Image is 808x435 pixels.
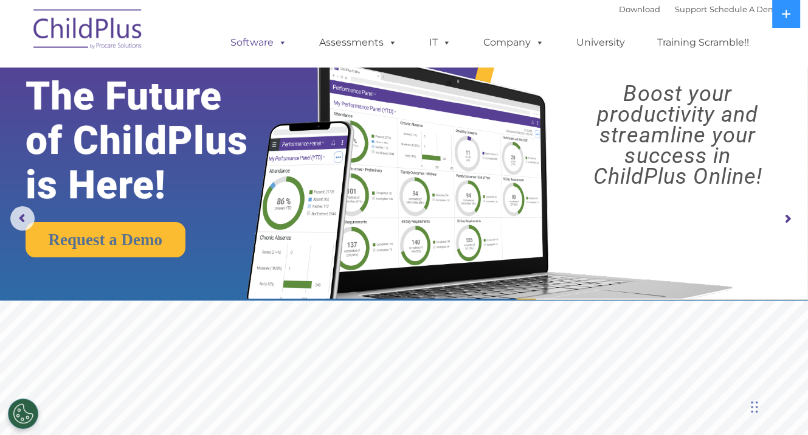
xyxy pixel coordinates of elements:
[218,30,299,55] a: Software
[619,4,781,14] font: |
[27,1,149,61] img: ChildPlus by Procare Solutions
[471,30,556,55] a: Company
[747,377,808,435] iframe: Chat Widget
[8,398,38,429] button: Cookies Settings
[564,30,637,55] a: University
[307,30,409,55] a: Assessments
[26,222,185,257] a: Request a Demo
[751,389,758,425] div: Drag
[619,4,660,14] a: Download
[675,4,707,14] a: Support
[26,74,283,207] rs-layer: The Future of ChildPlus is Here!
[417,30,463,55] a: IT
[645,30,761,55] a: Training Scramble!!
[710,4,781,14] a: Schedule A Demo
[558,83,798,187] rs-layer: Boost your productivity and streamline your success in ChildPlus Online!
